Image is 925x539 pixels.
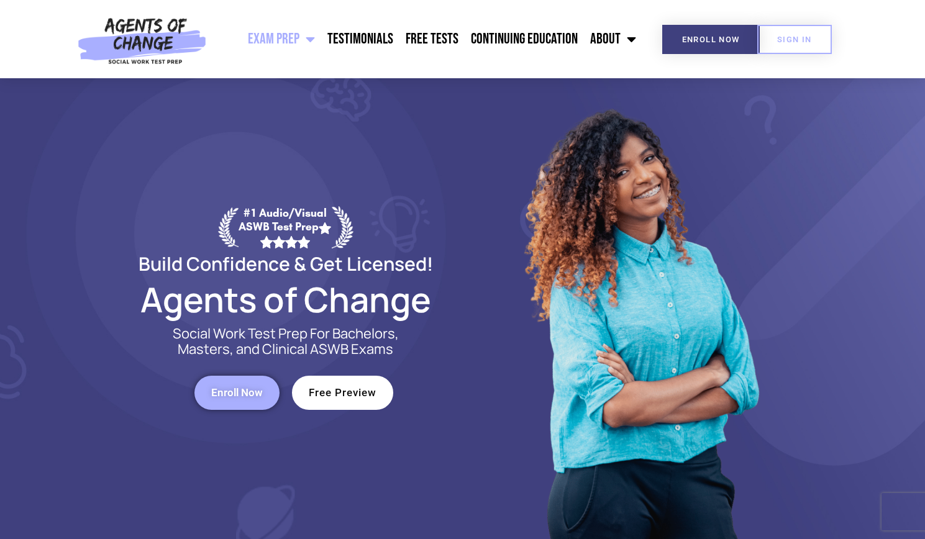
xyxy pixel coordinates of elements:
[194,376,280,410] a: Enroll Now
[211,387,263,398] span: Enroll Now
[158,326,413,357] p: Social Work Test Prep For Bachelors, Masters, and Clinical ASWB Exams
[662,25,760,54] a: Enroll Now
[777,35,812,43] span: SIGN IN
[239,206,332,248] div: #1 Audio/Visual ASWB Test Prep
[212,24,642,55] nav: Menu
[242,24,321,55] a: Exam Prep
[321,24,399,55] a: Testimonials
[584,24,642,55] a: About
[399,24,465,55] a: Free Tests
[465,24,584,55] a: Continuing Education
[292,376,393,410] a: Free Preview
[309,387,376,398] span: Free Preview
[109,255,463,273] h2: Build Confidence & Get Licensed!
[682,35,740,43] span: Enroll Now
[757,25,832,54] a: SIGN IN
[109,285,463,314] h2: Agents of Change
